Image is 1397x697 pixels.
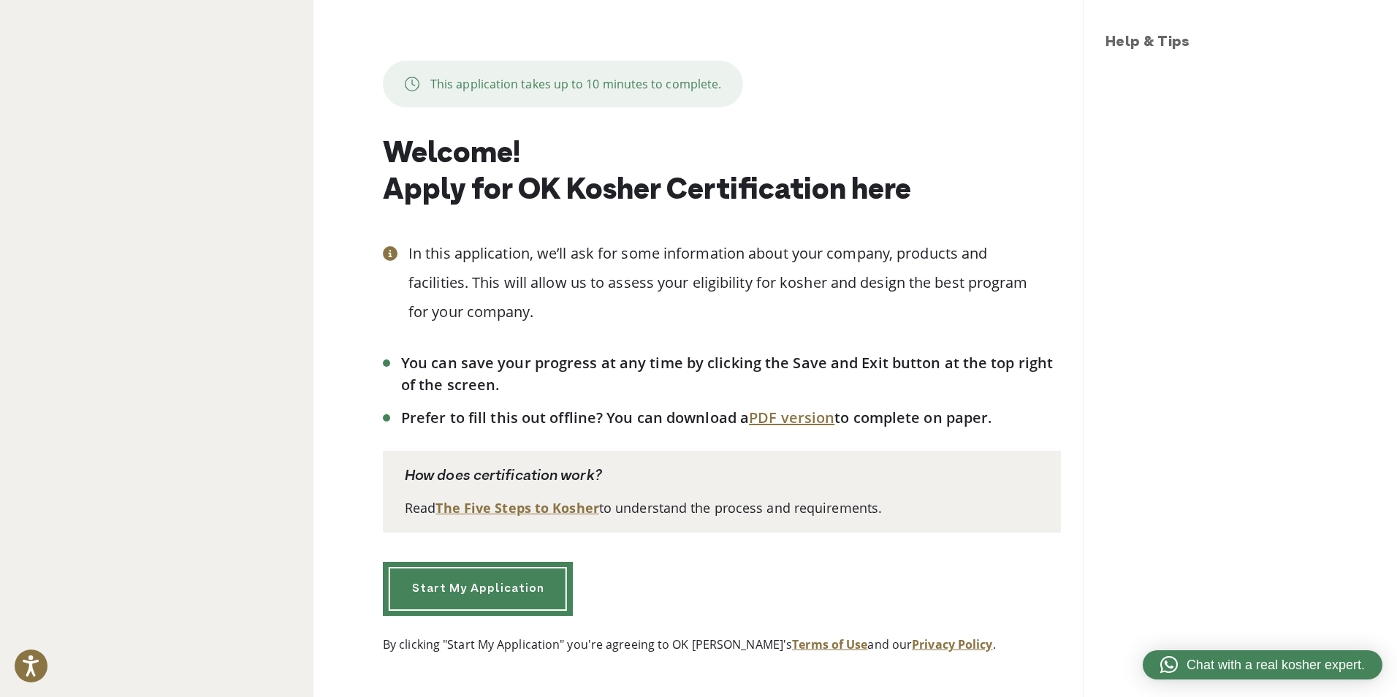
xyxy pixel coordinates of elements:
[792,636,867,652] a: Terms of Use
[383,137,1061,210] h1: Welcome! Apply for OK Kosher Certification here
[405,465,1039,487] p: How does certification work?
[430,75,721,93] p: This application takes up to 10 minutes to complete.
[401,407,1061,429] li: Prefer to fill this out offline? You can download a to complete on paper.
[912,636,992,652] a: Privacy Policy
[1105,32,1382,54] h3: Help & Tips
[1143,650,1382,679] a: Chat with a real kosher expert.
[383,636,1061,653] p: By clicking "Start My Application" you're agreeing to OK [PERSON_NAME]'s and our .
[401,352,1061,396] li: You can save your progress at any time by clicking the Save and Exit button at the top right of t...
[383,562,573,616] a: Start My Application
[405,498,1039,518] p: Read to understand the process and requirements.
[749,408,834,427] a: PDF version
[435,499,598,517] a: The Five Steps to Kosher
[408,239,1061,327] p: In this application, we’ll ask for some information about your company, products and facilities. ...
[1187,655,1365,675] span: Chat with a real kosher expert.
